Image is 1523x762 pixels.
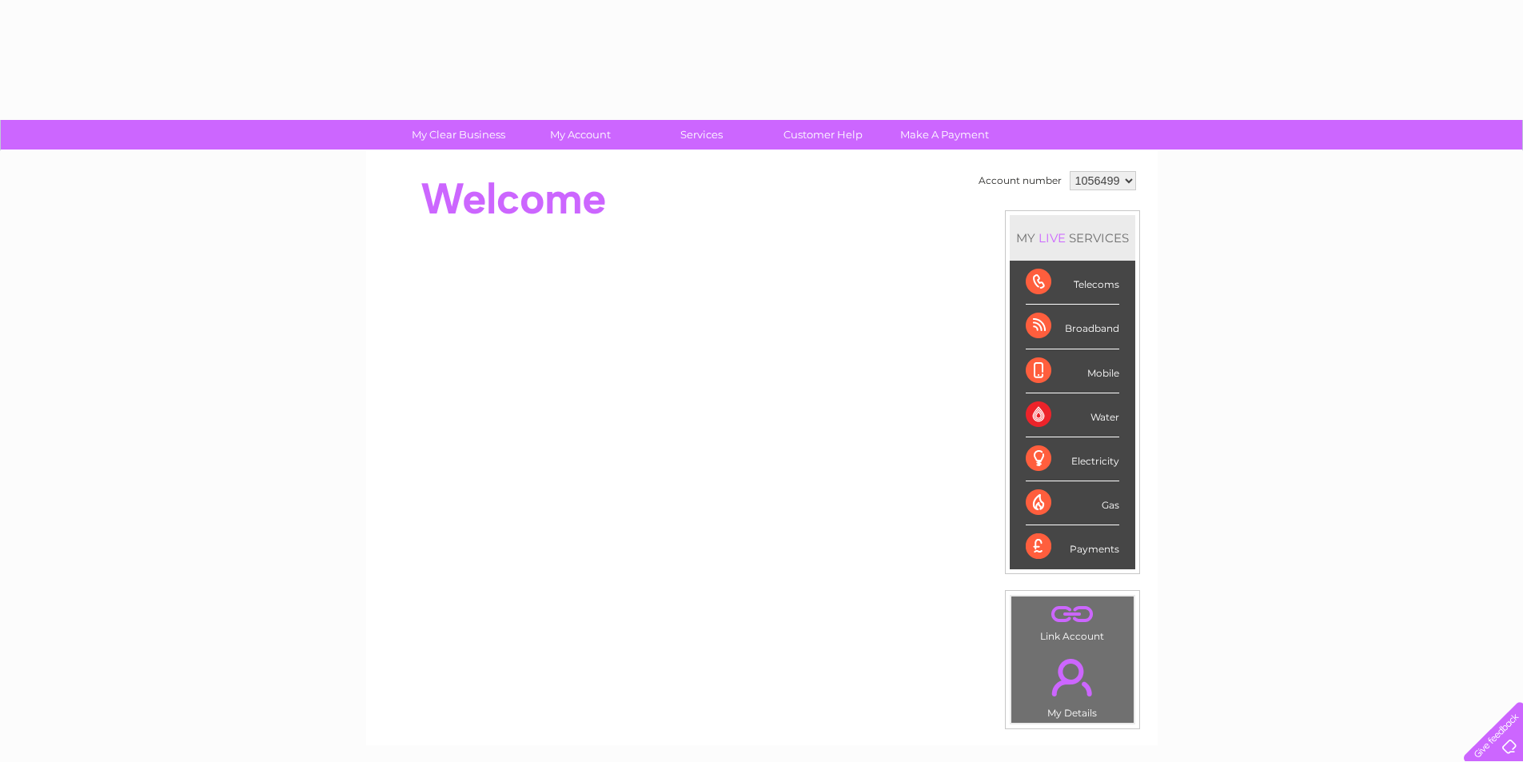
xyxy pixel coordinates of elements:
a: My Account [514,120,646,150]
div: MY SERVICES [1010,215,1135,261]
td: Account number [975,167,1066,194]
div: Broadband [1026,305,1119,349]
a: Customer Help [757,120,889,150]
a: . [1015,649,1130,705]
a: Services [636,120,767,150]
div: Payments [1026,525,1119,569]
div: Telecoms [1026,261,1119,305]
div: Gas [1026,481,1119,525]
div: Mobile [1026,349,1119,393]
td: Link Account [1011,596,1134,646]
td: My Details [1011,645,1134,724]
a: Make A Payment [879,120,1011,150]
div: LIVE [1035,230,1069,245]
div: Electricity [1026,437,1119,481]
a: . [1015,600,1130,628]
a: My Clear Business [393,120,524,150]
div: Water [1026,393,1119,437]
